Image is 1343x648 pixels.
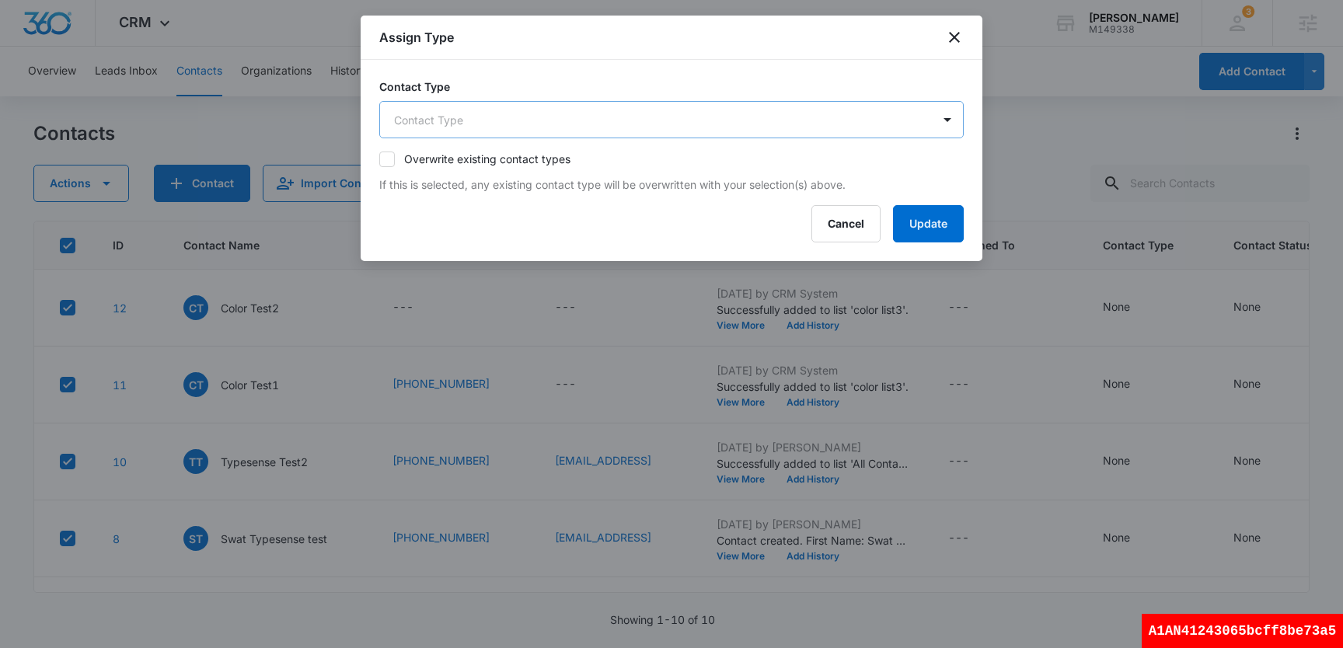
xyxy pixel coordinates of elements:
button: close [945,28,964,47]
label: Contact Type [379,78,964,95]
div: A1AN41243065bcff8be73a5 [1142,614,1343,648]
button: Cancel [811,205,881,242]
p: If this is selected, any existing contact type will be overwritten with your selection(s) above. [379,176,964,193]
label: Overwrite existing contact types [379,151,964,167]
button: Update [893,205,964,242]
h1: Assign Type [379,28,454,47]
